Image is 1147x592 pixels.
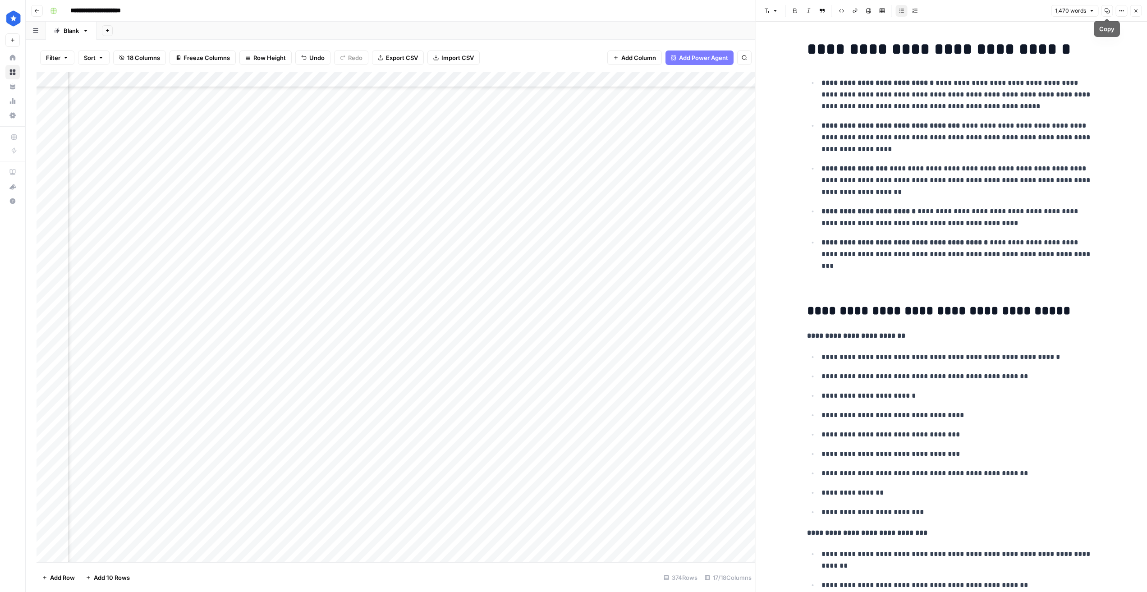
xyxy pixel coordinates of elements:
button: Sort [78,50,110,65]
button: Redo [334,50,368,65]
button: Freeze Columns [170,50,236,65]
span: Row Height [253,53,286,62]
span: Add Column [621,53,656,62]
span: Sort [84,53,96,62]
button: Workspace: ConsumerAffairs [5,7,20,30]
button: Filter [40,50,74,65]
button: Undo [295,50,330,65]
a: Usage [5,94,20,108]
button: Export CSV [372,50,424,65]
div: 17/18 Columns [701,570,755,585]
button: Import CSV [427,50,480,65]
div: Blank [64,26,79,35]
span: Import CSV [441,53,474,62]
button: 18 Columns [113,50,166,65]
a: Settings [5,108,20,123]
button: Add Column [607,50,662,65]
div: What's new? [6,180,19,193]
a: Your Data [5,79,20,94]
button: 1,470 words [1051,5,1098,17]
button: Add Row [37,570,80,585]
span: Add 10 Rows [94,573,130,582]
a: Browse [5,65,20,79]
span: Freeze Columns [184,53,230,62]
span: Add Power Agent [679,53,728,62]
span: Filter [46,53,60,62]
button: What's new? [5,179,20,194]
img: ConsumerAffairs Logo [5,10,22,27]
button: Add Power Agent [665,50,734,65]
button: Add 10 Rows [80,570,135,585]
a: AirOps Academy [5,165,20,179]
span: Redo [348,53,362,62]
span: 1,470 words [1055,7,1086,15]
button: Row Height [239,50,292,65]
button: Help + Support [5,194,20,208]
span: 18 Columns [127,53,160,62]
a: Home [5,50,20,65]
span: Undo [309,53,325,62]
div: 374 Rows [660,570,701,585]
span: Add Row [50,573,75,582]
span: Export CSV [386,53,418,62]
a: Blank [46,22,96,40]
